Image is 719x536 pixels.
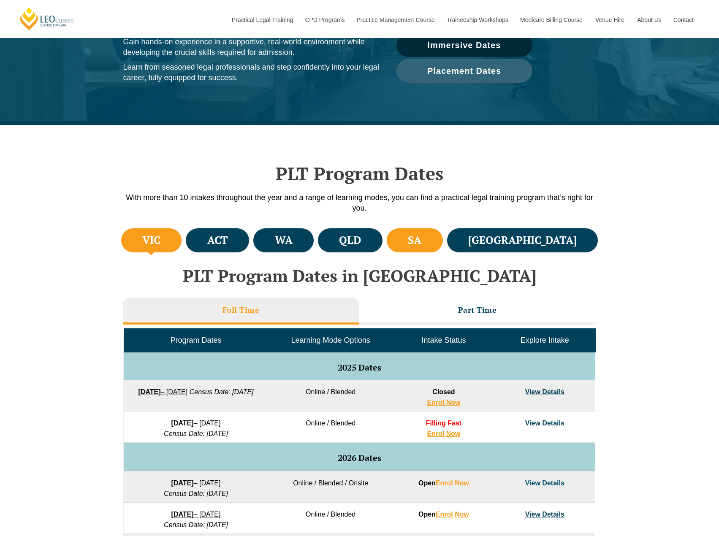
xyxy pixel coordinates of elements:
[142,233,160,247] h4: VIC
[164,430,228,437] em: Census Date: [DATE]
[427,399,460,406] a: Enrol Now
[123,37,380,58] p: Gain hands-on experience in a supportive, real-world environment while developing the crucial ski...
[225,2,299,38] a: Practical Legal Training
[667,2,700,38] a: Contact
[468,233,577,247] h4: [GEOGRAPHIC_DATA]
[631,2,667,38] a: About Us
[268,411,393,443] td: Online / Blended
[275,233,293,247] h4: WA
[514,2,589,38] a: Medicare Billing Course
[436,511,469,518] a: Enrol Now
[408,233,421,247] h4: SA
[138,388,160,395] strong: [DATE]
[521,336,569,344] span: Explore Intake
[119,266,600,285] h2: PLT Program Dates in [GEOGRAPHIC_DATA]
[338,362,381,373] span: 2025 Dates
[268,503,393,534] td: Online / Blended
[268,380,393,411] td: Online / Blended
[458,305,497,315] h3: Part Time
[171,511,221,518] a: [DATE]– [DATE]
[298,2,350,38] a: CPD Programs
[19,7,75,31] a: [PERSON_NAME] Centre for Law
[171,420,194,427] strong: [DATE]
[436,479,469,487] a: Enrol Now
[171,511,194,518] strong: [DATE]
[138,388,187,395] a: [DATE]– [DATE]
[339,233,361,247] h4: QLD
[589,2,631,38] a: Venue Hire
[350,2,440,38] a: Practice Management Course
[268,471,393,503] td: Online / Blended / Onsite
[171,479,221,487] a: [DATE]– [DATE]
[207,233,228,247] h4: ACT
[396,33,532,57] a: Immersive Dates
[440,2,514,38] a: Traineeship Workshops
[525,479,564,487] a: View Details
[426,420,461,427] span: Filling Fast
[170,336,221,344] span: Program Dates
[525,420,564,427] a: View Details
[396,59,532,83] a: Placement Dates
[418,479,469,487] strong: Open
[525,388,564,395] a: View Details
[222,305,260,315] h3: Full Time
[525,511,564,518] a: View Details
[164,521,228,528] em: Census Date: [DATE]
[432,388,455,395] span: Closed
[421,336,466,344] span: Intake Status
[427,67,501,75] span: Placement Dates
[190,388,254,395] em: Census Date: [DATE]
[427,430,460,437] a: Enrol Now
[418,511,469,518] strong: Open
[291,336,370,344] span: Learning Mode Options
[171,420,221,427] a: [DATE]– [DATE]
[164,490,228,497] em: Census Date: [DATE]
[338,452,381,463] span: 2026 Dates
[119,163,600,184] h2: PLT Program Dates
[123,62,380,83] p: Learn from seasoned legal professionals and step confidently into your legal career, fully equipp...
[171,479,194,487] strong: [DATE]
[119,192,600,214] p: With more than 10 intakes throughout the year and a range of learning modes, you can find a pract...
[428,41,501,49] span: Immersive Dates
